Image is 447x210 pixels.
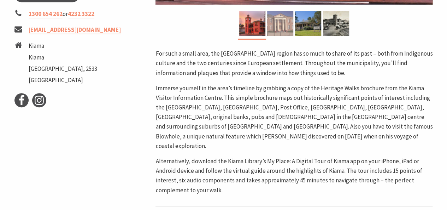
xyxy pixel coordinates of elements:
img: Kiama Council Chambers [267,11,293,36]
p: Immerse yourself in the area’s timeline by grabbing a copy of the Heritage Walks brochure from th... [155,84,433,151]
img: Kiama Post Office [239,11,265,36]
li: [GEOGRAPHIC_DATA], 2533 [29,64,97,74]
p: Alternatively, download the Kiama Library’s My Place: A Digital Tour of Kiama app on your iPhone,... [155,157,433,195]
li: Kiama [29,53,97,62]
a: 4232 3322 [68,10,94,18]
img: Kiama Post Office 1880s Historic Buildings [323,11,349,36]
li: or [14,9,150,19]
li: Kiama [29,41,97,51]
a: [EMAIL_ADDRESS][DOMAIN_NAME] [29,26,121,34]
li: [GEOGRAPHIC_DATA] [29,75,97,85]
img: Pilots Cottage [295,11,321,36]
p: For such a small area, the [GEOGRAPHIC_DATA] region has so much to share of its past – both from ... [155,49,433,78]
a: 1300 654 262 [29,10,63,18]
